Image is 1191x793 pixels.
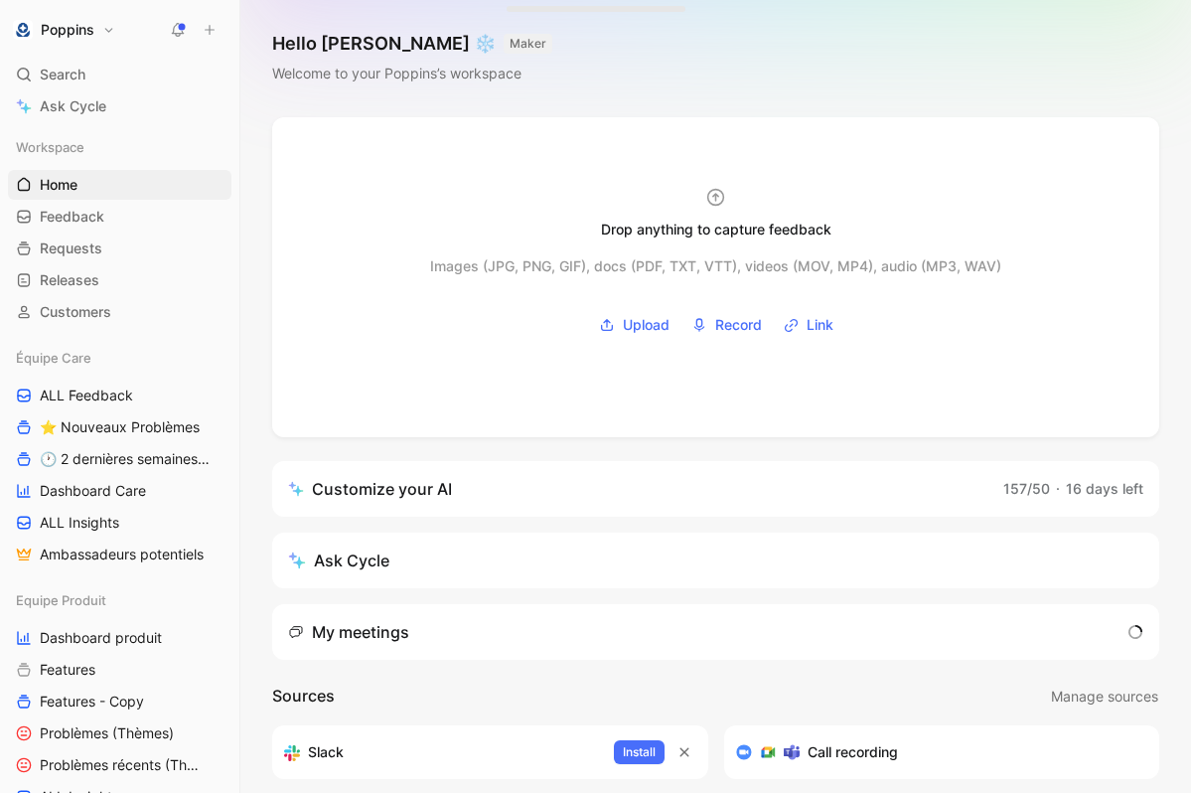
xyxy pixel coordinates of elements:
[288,549,389,572] div: Ask Cycle
[8,476,231,506] a: Dashboard Care
[288,620,409,644] div: My meetings
[40,513,119,533] span: ALL Insights
[1050,684,1159,710] button: Manage sources
[40,660,95,680] span: Features
[736,740,1132,764] div: Record & transcribe meetings from Zoom, Meet & Teams.
[13,20,33,40] img: Poppins
[16,590,106,610] span: Equipe Produit
[777,310,840,340] button: Link
[8,585,231,615] div: Equipe Produit
[8,170,231,200] a: Home
[1066,480,1143,497] span: 16 days left
[8,265,231,295] a: Releases
[40,755,206,775] span: Problèmes récents (Thèmes)
[807,313,833,337] span: Link
[8,16,120,44] button: PoppinsPoppins
[8,297,231,327] a: Customers
[601,218,831,241] div: Drop anything to capture feedback
[288,477,452,501] div: Customize your AI
[1003,480,1050,497] span: 157/50
[8,234,231,263] a: Requests
[614,740,665,764] button: Install
[40,628,162,648] span: Dashboard produit
[623,742,656,762] span: Install
[284,740,598,764] div: Sync your customers, send feedback and get updates in Slack
[1051,685,1158,709] span: Manage sources
[40,723,174,743] span: Problèmes (Thèmes)
[40,417,200,437] span: ⭐ Nouveaux Problèmes
[8,202,231,232] a: Feedback
[8,750,231,780] a: Problèmes récents (Thèmes)
[715,313,762,337] span: Record
[272,32,552,56] h1: Hello [PERSON_NAME] ❄️
[504,34,552,54] button: MAKER
[40,207,104,227] span: Feedback
[40,481,146,501] span: Dashboard Care
[40,302,111,322] span: Customers
[40,545,204,564] span: Ambassadeurs potentiels
[8,655,231,685] a: Features
[808,740,898,764] h3: Call recording
[8,60,231,89] div: Search
[8,718,231,748] a: Problèmes (Thèmes)
[684,310,769,340] button: Record
[8,412,231,442] a: ⭐ Nouveaux Problèmes
[8,132,231,162] div: Workspace
[272,62,552,85] div: Welcome to your Poppins’s workspace
[8,343,231,373] div: Équipe Care
[8,508,231,538] a: ALL Insights
[8,623,231,653] a: Dashboard produit
[8,343,231,569] div: Équipe CareALL Feedback⭐ Nouveaux Problèmes🕐 2 dernières semaines - OccurencesDashboard CareALL I...
[40,175,77,195] span: Home
[1056,480,1060,497] span: ·
[272,461,1159,517] a: Customize your AI157/50·16 days left
[8,687,231,716] a: Features - Copy
[40,238,102,258] span: Requests
[40,94,106,118] span: Ask Cycle
[40,270,99,290] span: Releases
[41,21,94,39] h1: Poppins
[8,91,231,121] a: Ask Cycle
[40,63,85,86] span: Search
[16,137,84,157] span: Workspace
[16,348,91,368] span: Équipe Care
[8,540,231,569] a: Ambassadeurs potentiels
[40,692,144,712] span: Features - Copy
[623,313,670,337] span: Upload
[308,740,344,764] h3: Slack
[40,449,210,469] span: 🕐 2 dernières semaines - Occurences
[8,381,231,410] a: ALL Feedback
[8,444,231,474] a: 🕐 2 dernières semaines - Occurences
[430,254,1001,278] div: Images (JPG, PNG, GIF), docs (PDF, TXT, VTT), videos (MOV, MP4), audio (MP3, WAV)
[272,533,1159,588] button: Ask Cycle
[272,684,335,710] h2: Sources
[592,310,676,340] button: Upload
[40,386,133,405] span: ALL Feedback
